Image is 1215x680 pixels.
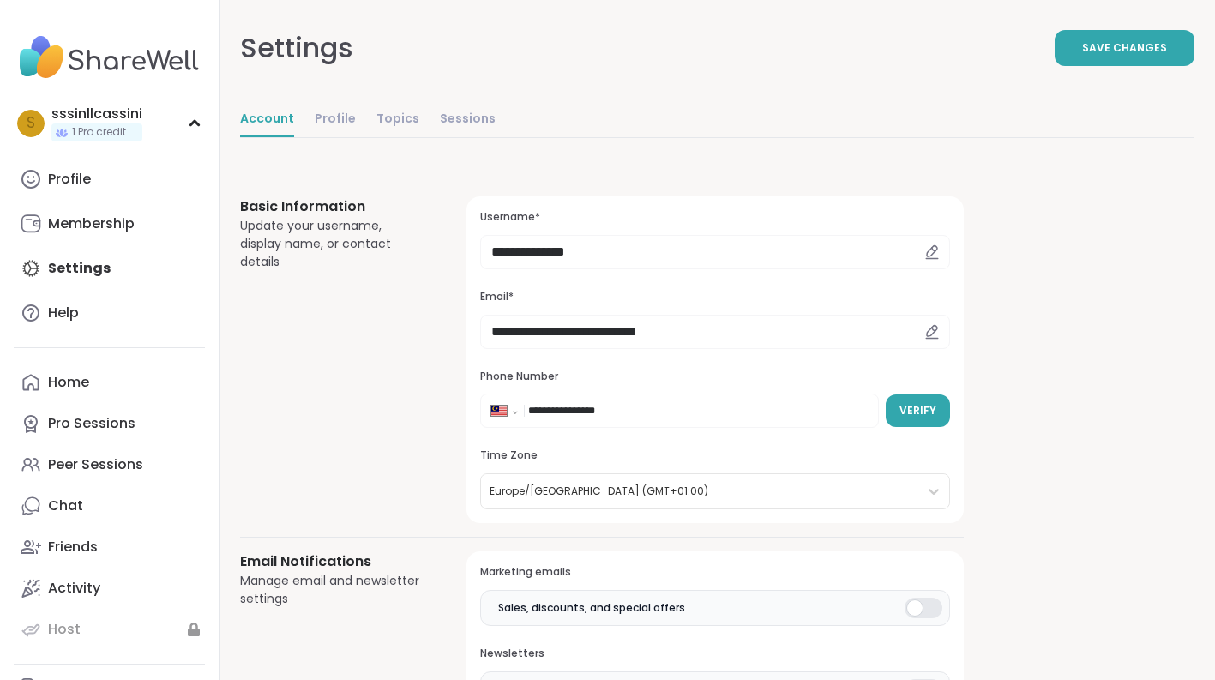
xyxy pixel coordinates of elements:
[14,159,205,200] a: Profile
[376,103,419,137] a: Topics
[480,647,950,661] h3: Newsletters
[48,170,91,189] div: Profile
[14,203,205,244] a: Membership
[498,600,685,616] span: Sales, discounts, and special offers
[440,103,496,137] a: Sessions
[315,103,356,137] a: Profile
[14,362,205,403] a: Home
[14,527,205,568] a: Friends
[14,403,205,444] a: Pro Sessions
[48,455,143,474] div: Peer Sessions
[480,210,950,225] h3: Username*
[240,103,294,137] a: Account
[48,538,98,557] div: Friends
[48,373,89,392] div: Home
[14,444,205,485] a: Peer Sessions
[240,196,425,217] h3: Basic Information
[14,292,205,334] a: Help
[240,27,353,69] div: Settings
[27,112,35,135] span: s
[48,620,81,639] div: Host
[14,27,205,87] img: ShareWell Nav Logo
[886,394,950,427] button: Verify
[240,572,425,608] div: Manage email and newsletter settings
[480,565,950,580] h3: Marketing emails
[1082,40,1167,56] span: Save Changes
[14,568,205,609] a: Activity
[14,609,205,650] a: Host
[480,370,950,384] h3: Phone Number
[72,125,126,140] span: 1 Pro credit
[240,217,425,271] div: Update your username, display name, or contact details
[48,496,83,515] div: Chat
[48,579,100,598] div: Activity
[899,403,936,418] span: Verify
[14,485,205,527] a: Chat
[240,551,425,572] h3: Email Notifications
[48,214,135,233] div: Membership
[48,414,135,433] div: Pro Sessions
[48,304,79,322] div: Help
[1055,30,1194,66] button: Save Changes
[480,448,950,463] h3: Time Zone
[51,105,142,123] div: sssinllcassini
[480,290,950,304] h3: Email*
